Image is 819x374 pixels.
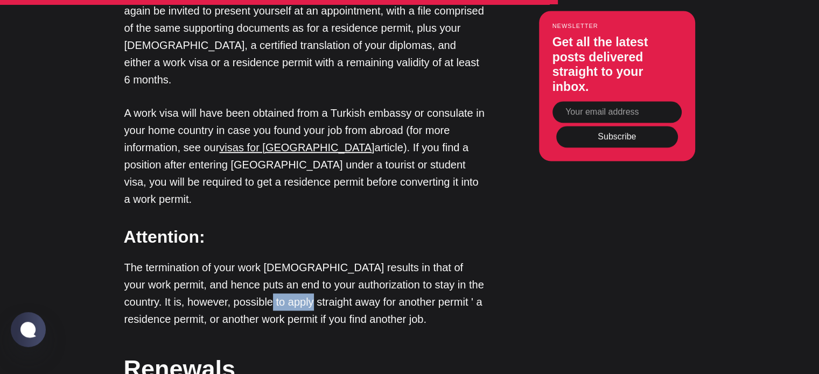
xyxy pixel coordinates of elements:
[124,104,485,208] p: A work visa will have been obtained from a Turkish embassy or consulate in your home country in c...
[552,102,682,123] input: Your email address
[552,36,682,95] h3: Get all the latest posts delivered straight to your inbox.
[124,259,485,328] p: The termination of your work [DEMOGRAPHIC_DATA] results in that of your work permit, and hence pu...
[552,23,682,30] small: Newsletter
[219,142,374,153] a: visas for [GEOGRAPHIC_DATA]
[556,126,678,147] button: Subscribe
[124,225,485,249] h3: Attention:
